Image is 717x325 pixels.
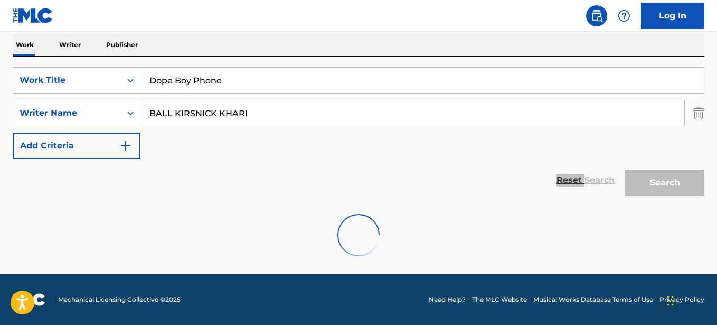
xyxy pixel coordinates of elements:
button: Add Criteria [13,133,140,159]
iframe: Chat Widget [664,274,717,325]
div: Work Title [20,74,115,87]
a: Privacy Policy [659,295,704,304]
img: preloader [337,214,380,256]
div: Writer Name [20,107,115,119]
p: Work [13,34,37,56]
img: search [590,10,603,22]
div: Help [614,5,635,26]
a: Need Help? [429,295,466,304]
p: Writer [56,34,84,56]
a: Public Search [586,5,607,26]
img: logo [13,293,45,306]
img: 9d2ae6d4665cec9f34b9.svg [119,140,132,152]
a: The MLC Website [472,295,527,304]
a: Musical Works Database Terms of Use [533,295,653,304]
img: help [618,10,630,22]
img: Delete Criterion [693,100,704,126]
p: Publisher [103,34,141,56]
span: Mechanical Licensing Collective © 2025 [58,295,181,304]
a: Log In [641,3,704,29]
img: MLC Logo [13,8,53,23]
form: Search Form [13,67,704,201]
div: Drag [667,285,674,317]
